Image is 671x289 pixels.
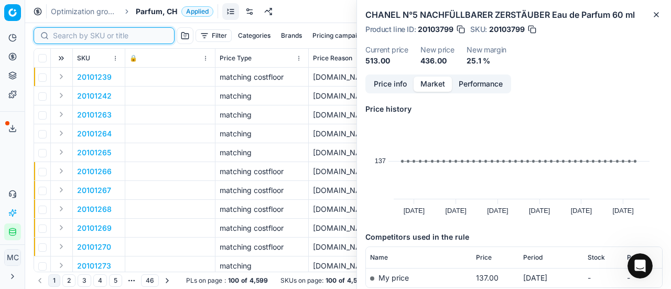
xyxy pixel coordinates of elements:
[109,274,122,287] button: 5
[418,24,453,35] span: 20103799
[313,166,377,177] div: [DOMAIN_NAME]
[77,54,90,62] span: SKU
[339,276,345,285] strong: of
[220,54,252,62] span: Price Type
[313,91,377,101] div: [DOMAIN_NAME]
[583,268,623,287] td: -
[4,249,21,266] button: MC
[220,166,304,177] div: matching costfloor
[53,30,168,41] input: Search by SKU or title
[220,110,304,120] div: matching
[367,77,414,92] button: Price info
[55,221,68,234] button: Expand
[62,274,75,287] button: 2
[467,56,506,66] dd: 25.1 %
[414,77,452,92] button: Market
[220,147,304,158] div: matching
[55,184,68,196] button: Expand
[51,6,213,17] nav: breadcrumb
[571,207,592,215] text: [DATE]
[627,253,653,279] iframe: Intercom live chat
[220,204,304,215] div: matching costfloor
[476,273,499,282] span: 137.00
[51,6,118,17] a: Optimization groups
[136,6,177,17] span: Parfum, CH
[34,274,46,287] button: Go to previous page
[452,77,510,92] button: Performance
[220,261,304,271] div: matching
[77,72,112,82] button: 20101239
[613,207,634,215] text: [DATE]
[77,185,111,196] button: 20101267
[136,6,213,17] span: Parfum, CHApplied
[347,276,365,285] strong: 4,599
[241,276,247,285] strong: of
[313,129,377,139] div: [DOMAIN_NAME]
[313,185,377,196] div: [DOMAIN_NAME]
[77,166,112,177] button: 20101266
[48,274,60,287] button: 1
[365,104,663,114] h5: Price history
[186,276,268,285] div: :
[446,207,467,215] text: [DATE]
[404,207,425,215] text: [DATE]
[77,110,112,120] button: 20101263
[77,223,112,233] p: 20101269
[55,146,68,158] button: Expand
[55,70,68,83] button: Expand
[277,29,306,42] button: Brands
[487,207,508,215] text: [DATE]
[365,232,663,242] h5: Competitors used in the rule
[77,204,112,215] button: 20101268
[220,91,304,101] div: matching
[326,276,337,285] strong: 100
[161,274,174,287] button: Go to next page
[627,253,647,262] span: Promo
[220,129,304,139] div: matching
[220,185,304,196] div: matching costfloor
[55,108,68,121] button: Expand
[34,273,174,288] nav: pagination
[55,202,68,215] button: Expand
[220,223,304,233] div: matching costfloor
[523,273,547,282] span: [DATE]
[77,242,111,252] button: 20101270
[77,147,111,158] button: 20101265
[129,54,137,62] span: 🔒
[55,165,68,177] button: Expand
[308,29,369,42] button: Pricing campaign
[77,261,111,271] button: 20101273
[420,56,454,66] dd: 436.00
[77,91,112,101] button: 20101242
[186,276,222,285] span: PLs on page
[55,240,68,253] button: Expand
[141,274,159,287] button: 46
[313,72,377,82] div: [DOMAIN_NAME]
[467,46,506,53] dt: New margin
[313,110,377,120] div: [DOMAIN_NAME]
[476,253,492,262] span: Price
[77,129,112,139] button: 20101264
[313,204,377,215] div: [DOMAIN_NAME]
[55,89,68,102] button: Expand
[313,261,377,271] div: [DOMAIN_NAME]
[489,24,525,35] span: 20103799
[365,8,663,21] h2: CHANEL N°5 NACHFÜLLBARER ZERSTÄUBER Eau de Parfum 60 ml
[375,157,386,165] text: 137
[280,276,323,285] span: SKUs on page :
[313,54,352,62] span: Price Reason
[523,253,543,262] span: Period
[196,29,232,42] button: Filter
[55,52,68,65] button: Expand all
[420,46,454,53] dt: New price
[55,259,68,272] button: Expand
[55,127,68,140] button: Expand
[220,242,304,252] div: matching costfloor
[365,56,408,66] dd: 513.00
